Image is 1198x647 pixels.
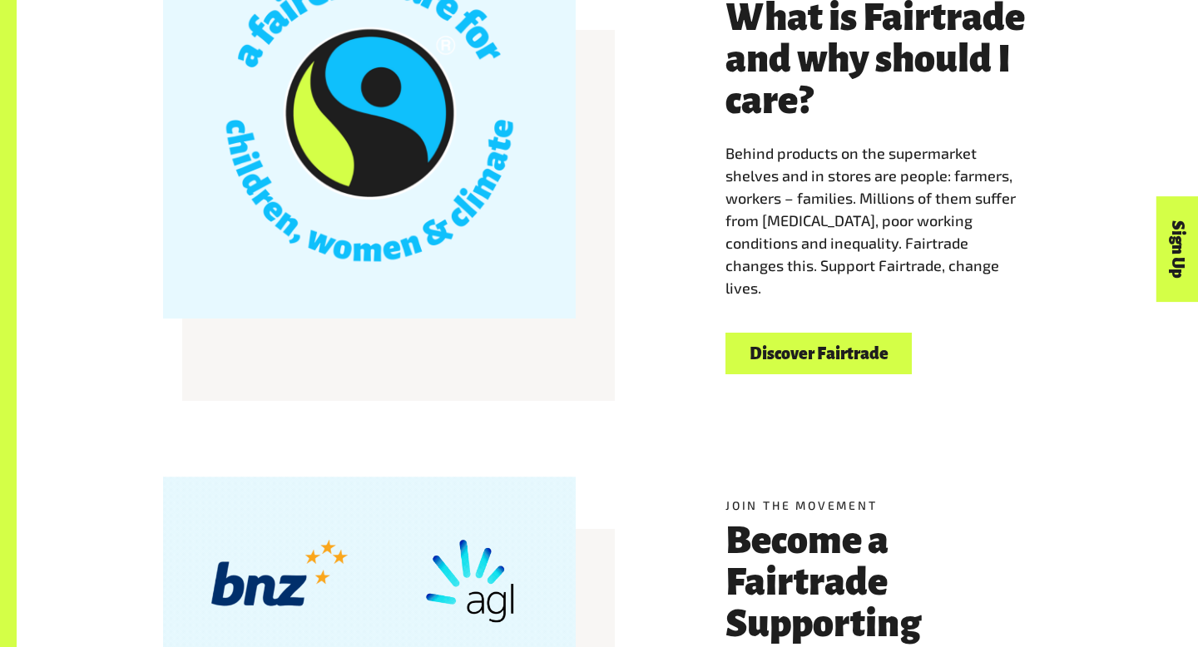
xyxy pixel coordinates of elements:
[725,144,1016,297] span: Behind products on the supermarket shelves and in stores are people: farmers, workers – families....
[725,496,1052,514] h5: Join the movement
[725,333,912,375] a: Discover Fairtrade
